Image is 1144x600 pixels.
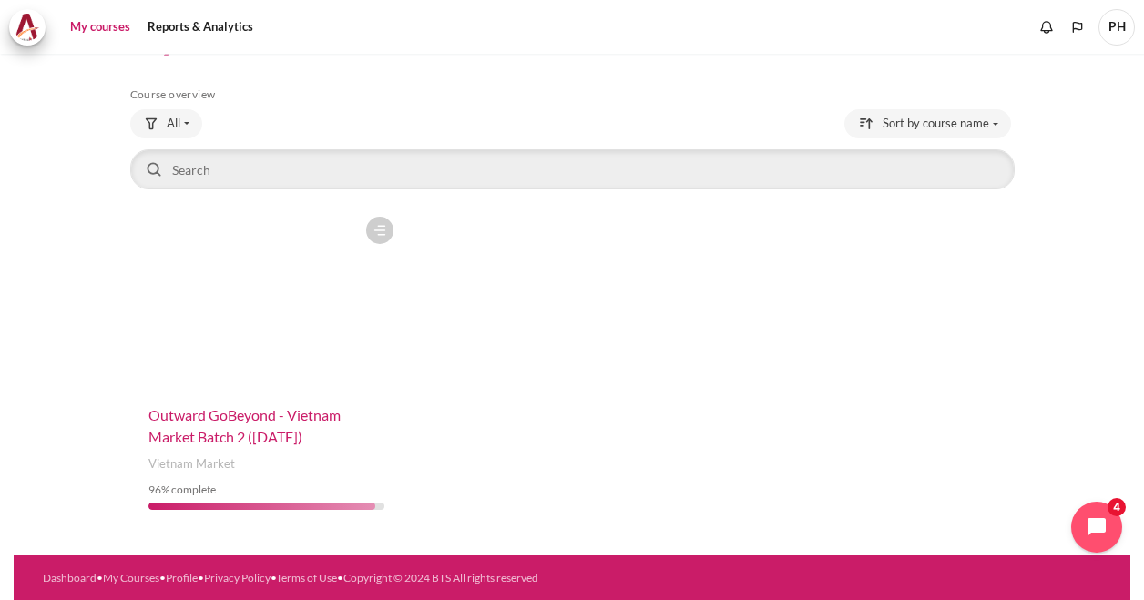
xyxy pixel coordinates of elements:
a: Outward GoBeyond - Vietnam Market Batch 2 ([DATE]) [148,406,341,445]
a: My courses [64,9,137,46]
a: Architeck Architeck [9,9,55,46]
a: Copyright © 2024 BTS All rights reserved [343,571,538,585]
a: Dashboard [43,571,97,585]
button: Languages [1064,14,1091,41]
a: Terms of Use [276,571,337,585]
button: Sorting drop-down menu [844,109,1011,138]
a: Reports & Analytics [141,9,260,46]
input: Search [130,149,1015,189]
h5: Course overview [130,87,1015,102]
a: Profile [166,571,198,585]
span: Vietnam Market [148,455,235,473]
div: % complete [148,482,385,498]
button: Grouping drop-down menu [130,109,202,138]
span: All [167,115,180,133]
span: 96 [148,483,161,496]
a: Privacy Policy [204,571,271,585]
div: • • • • • [43,570,624,586]
a: My Courses [103,571,159,585]
span: Sort by course name [883,115,989,133]
div: Course overview controls [130,109,1015,193]
a: User menu [1098,9,1135,46]
div: Show notification window with no new notifications [1033,14,1060,41]
span: PH [1098,9,1135,46]
img: Architeck [15,14,40,41]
